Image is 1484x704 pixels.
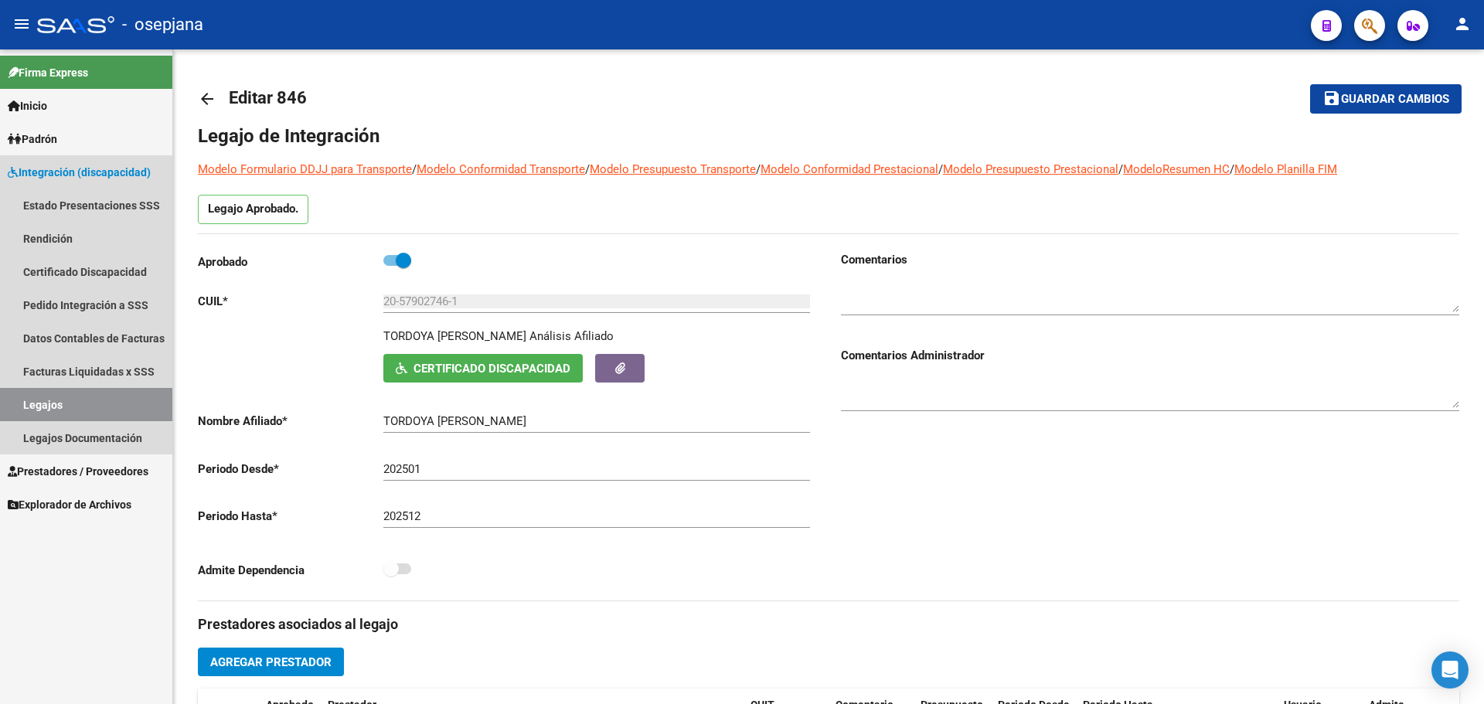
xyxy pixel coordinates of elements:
p: Aprobado [198,253,383,270]
h3: Prestadores asociados al legajo [198,614,1459,635]
span: Guardar cambios [1341,93,1449,107]
div: Open Intercom Messenger [1431,651,1469,689]
button: Agregar Prestador [198,648,344,676]
p: Admite Dependencia [198,562,383,579]
button: Guardar cambios [1310,84,1462,113]
span: Explorador de Archivos [8,496,131,513]
a: ModeloResumen HC [1123,162,1230,176]
span: - osepjana [122,8,203,42]
p: TORDOYA [PERSON_NAME] [383,328,526,345]
a: Modelo Formulario DDJJ para Transporte [198,162,412,176]
mat-icon: save [1322,89,1341,107]
span: Inicio [8,97,47,114]
mat-icon: arrow_back [198,90,216,108]
button: Certificado Discapacidad [383,354,583,383]
p: Nombre Afiliado [198,413,383,430]
span: Certificado Discapacidad [414,362,570,376]
div: Análisis Afiliado [529,328,614,345]
a: Modelo Conformidad Prestacional [761,162,938,176]
span: Prestadores / Proveedores [8,463,148,480]
a: Modelo Presupuesto Transporte [590,162,756,176]
p: Legajo Aprobado. [198,195,308,224]
span: Firma Express [8,64,88,81]
mat-icon: menu [12,15,31,33]
span: Padrón [8,131,57,148]
p: CUIL [198,293,383,310]
a: Modelo Conformidad Transporte [417,162,585,176]
mat-icon: person [1453,15,1472,33]
h1: Legajo de Integración [198,124,1459,148]
p: Periodo Hasta [198,508,383,525]
a: Modelo Presupuesto Prestacional [943,162,1118,176]
span: Agregar Prestador [210,655,332,669]
h3: Comentarios Administrador [841,347,1459,364]
h3: Comentarios [841,251,1459,268]
a: Modelo Planilla FIM [1234,162,1337,176]
p: Periodo Desde [198,461,383,478]
span: Integración (discapacidad) [8,164,151,181]
span: Editar 846 [229,88,307,107]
